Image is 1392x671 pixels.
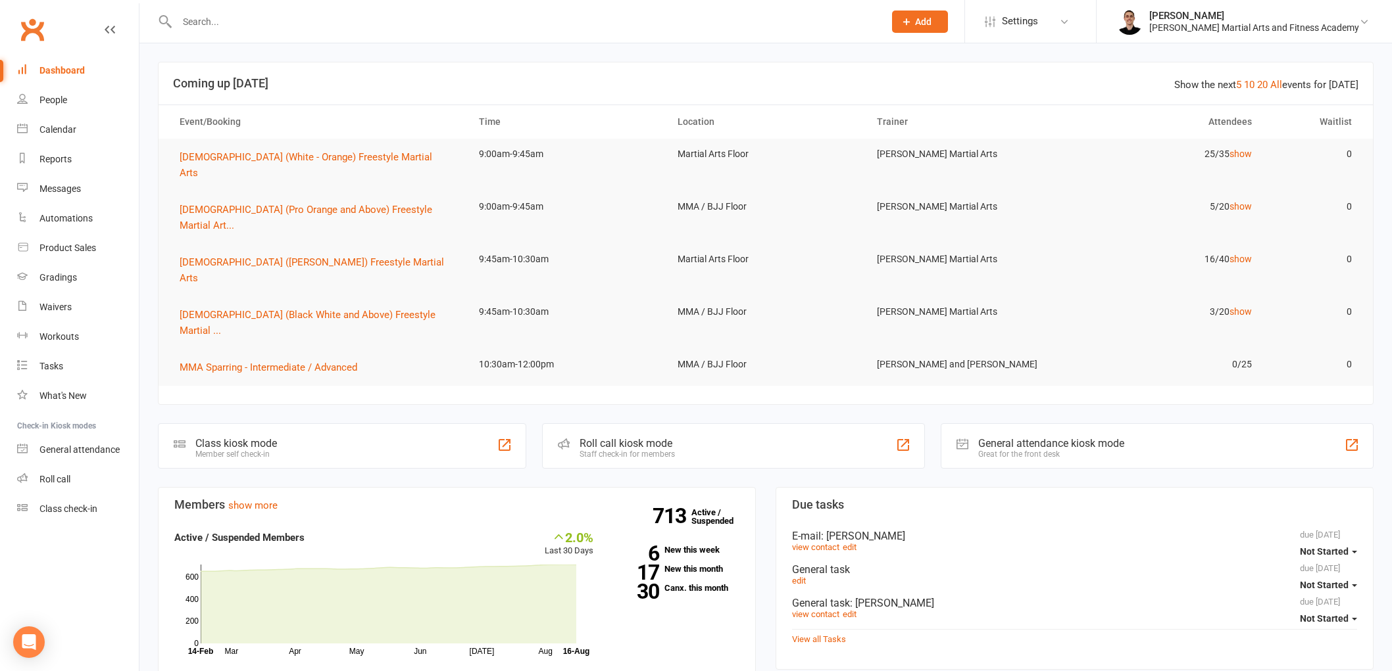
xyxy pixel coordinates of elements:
div: Product Sales [39,243,96,253]
a: Reports [17,145,139,174]
div: What's New [39,390,87,401]
span: Add [915,16,932,27]
strong: 30 [613,582,659,601]
span: : [PERSON_NAME] [850,597,934,609]
span: [DEMOGRAPHIC_DATA] (White - Orange) Freestyle Martial Arts [180,151,432,179]
td: 0 [1264,349,1363,380]
button: Not Started [1300,573,1357,597]
h3: Due tasks [792,498,1357,511]
strong: 6 [613,544,659,563]
div: People [39,95,67,105]
a: Automations [17,204,139,233]
div: Messages [39,183,81,194]
span: Settings [1002,7,1038,36]
div: Show the next events for [DATE] [1174,77,1358,93]
div: Great for the front desk [978,450,1124,459]
a: Messages [17,174,139,204]
a: edit [792,576,806,586]
div: Roll call [39,474,70,484]
input: Search... [173,12,875,31]
div: [PERSON_NAME] [1149,10,1359,22]
a: 17New this month [613,565,739,573]
a: Dashboard [17,56,139,85]
h3: Members [174,498,739,511]
strong: Active / Suspended Members [174,532,305,544]
a: All [1270,79,1282,91]
div: [PERSON_NAME] Martial Arts and Fitness Academy [1149,22,1359,34]
td: 0 [1264,139,1363,170]
a: 6New this week [613,545,739,554]
div: Workouts [39,331,79,342]
div: General attendance [39,444,120,455]
td: 9:45am-10:30am [467,296,666,327]
a: What's New [17,381,139,411]
td: [PERSON_NAME] Martial Arts [865,296,1064,327]
a: Class kiosk mode [17,494,139,524]
div: Calendar [39,124,76,135]
td: [PERSON_NAME] Martial Arts [865,139,1064,170]
span: [DEMOGRAPHIC_DATA] (Pro Orange and Above) Freestyle Martial Art... [180,204,432,231]
span: : [PERSON_NAME] [821,530,905,542]
th: Waitlist [1264,105,1363,139]
div: 2.0% [545,530,593,544]
th: Attendees [1064,105,1264,139]
a: Roll call [17,465,139,494]
a: 20 [1257,79,1268,91]
td: 3/20 [1064,296,1264,327]
a: Workouts [17,322,139,352]
span: [DEMOGRAPHIC_DATA] ([PERSON_NAME]) Freestyle Martial Arts [180,256,444,284]
a: view contact [792,609,839,619]
td: 0 [1264,191,1363,222]
a: view contact [792,542,839,552]
button: Not Started [1300,540,1357,563]
td: 10:30am-12:00pm [467,349,666,380]
td: MMA / BJJ Floor [666,349,865,380]
div: Gradings [39,272,77,283]
div: Class kiosk mode [195,437,277,450]
a: Gradings [17,263,139,292]
a: Clubworx [16,13,49,46]
div: Staff check-in for members [580,450,675,459]
div: Automations [39,213,93,223]
a: General attendance kiosk mode [17,435,139,465]
button: [DEMOGRAPHIC_DATA] (White - Orange) Freestyle Martial Arts [180,149,455,181]
td: MMA / BJJ Floor [666,296,865,327]
th: Location [666,105,865,139]
th: Time [467,105,666,139]
div: Roll call kiosk mode [580,437,675,450]
a: Tasks [17,352,139,381]
div: Last 30 Days [545,530,593,558]
a: People [17,85,139,115]
span: Not Started [1300,546,1349,557]
div: Reports [39,154,72,164]
div: Member self check-in [195,450,277,459]
th: Event/Booking [168,105,467,139]
td: [PERSON_NAME] Martial Arts [865,244,1064,275]
th: Trainer [865,105,1064,139]
td: 16/40 [1064,244,1264,275]
strong: 17 [613,563,659,582]
span: Not Started [1300,580,1349,590]
td: Martial Arts Floor [666,139,865,170]
a: 30Canx. this month [613,584,739,592]
button: Not Started [1300,607,1357,630]
span: [DEMOGRAPHIC_DATA] (Black White and Above) Freestyle Martial ... [180,309,435,336]
a: show [1230,254,1252,264]
td: 5/20 [1064,191,1264,222]
a: show [1230,306,1252,317]
div: Dashboard [39,65,85,76]
button: [DEMOGRAPHIC_DATA] ([PERSON_NAME]) Freestyle Martial Arts [180,254,455,286]
td: MMA / BJJ Floor [666,191,865,222]
button: MMA Sparring - Intermediate / Advanced [180,359,366,375]
div: Tasks [39,361,63,371]
a: Calendar [17,115,139,145]
a: Product Sales [17,233,139,263]
td: Martial Arts Floor [666,244,865,275]
button: [DEMOGRAPHIC_DATA] (Pro Orange and Above) Freestyle Martial Art... [180,202,455,233]
a: edit [843,542,857,552]
a: 5 [1236,79,1241,91]
img: thumb_image1729140307.png [1116,9,1143,35]
span: MMA Sparring - Intermediate / Advanced [180,361,357,373]
td: 0 [1264,244,1363,275]
button: [DEMOGRAPHIC_DATA] (Black White and Above) Freestyle Martial ... [180,307,455,338]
